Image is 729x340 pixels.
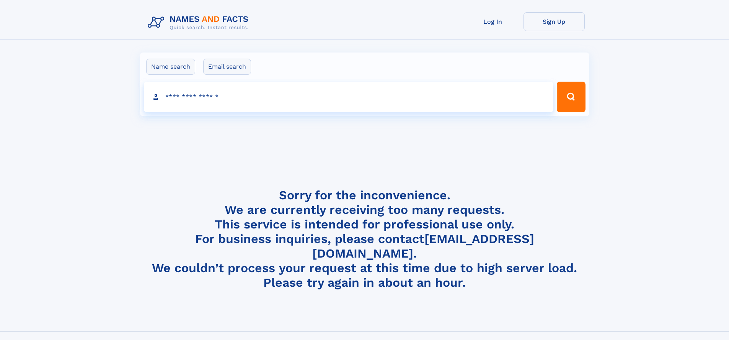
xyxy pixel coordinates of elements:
[312,232,534,261] a: [EMAIL_ADDRESS][DOMAIN_NAME]
[203,59,251,75] label: Email search
[145,188,585,290] h4: Sorry for the inconvenience. We are currently receiving too many requests. This service is intend...
[557,82,585,112] button: Search Button
[144,82,554,112] input: search input
[145,12,255,33] img: Logo Names and Facts
[462,12,524,31] a: Log In
[146,59,195,75] label: Name search
[524,12,585,31] a: Sign Up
